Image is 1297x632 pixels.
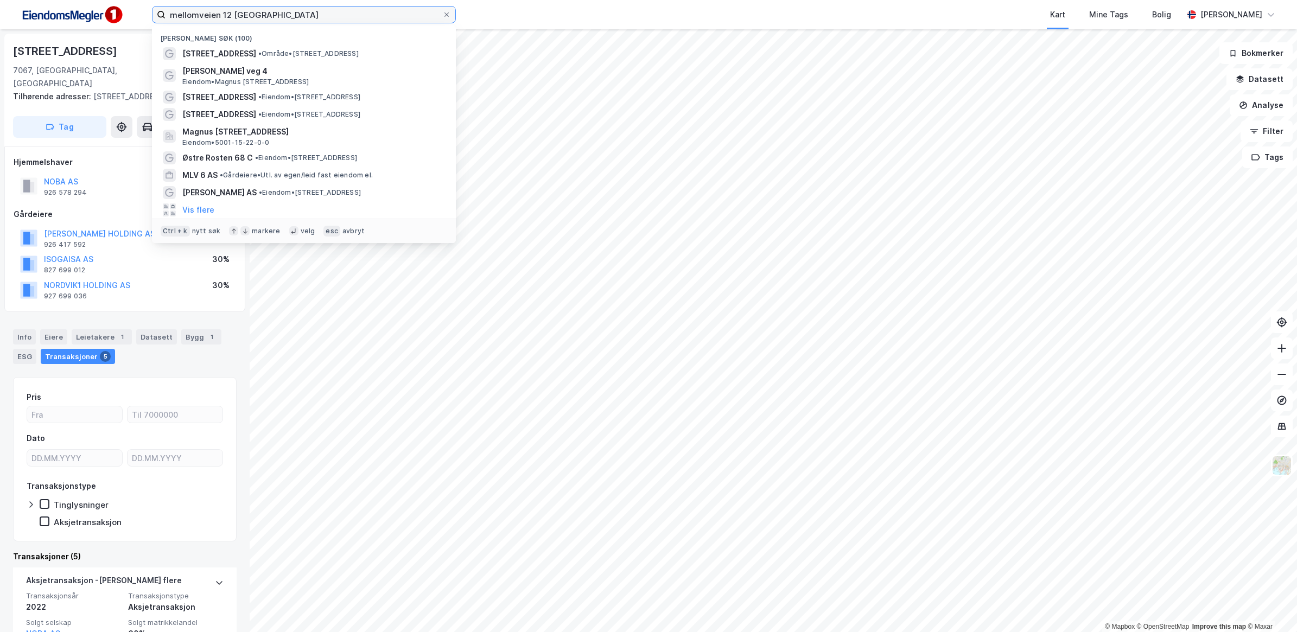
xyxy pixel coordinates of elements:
[1243,580,1297,632] iframe: Chat Widget
[128,450,222,466] input: DD.MM.YYYY
[1105,623,1135,630] a: Mapbox
[182,78,309,86] span: Eiendom • Magnus [STREET_ADDRESS]
[220,171,373,180] span: Gårdeiere • Utl. av egen/leid fast eiendom el.
[258,93,360,101] span: Eiendom • [STREET_ADDRESS]
[27,480,96,493] div: Transaksjonstype
[1137,623,1190,630] a: OpenStreetMap
[1271,455,1292,476] img: Z
[26,601,122,614] div: 2022
[27,406,122,423] input: Fra
[100,351,111,362] div: 5
[182,65,443,78] span: [PERSON_NAME] veg 4
[182,125,443,138] span: Magnus [STREET_ADDRESS]
[1243,580,1297,632] div: Kontrollprogram for chat
[13,349,36,364] div: ESG
[27,432,45,445] div: Dato
[13,64,152,90] div: 7067, [GEOGRAPHIC_DATA], [GEOGRAPHIC_DATA]
[1226,68,1293,90] button: Datasett
[128,406,222,423] input: Til 7000000
[1200,8,1262,21] div: [PERSON_NAME]
[259,188,361,197] span: Eiendom • [STREET_ADDRESS]
[1230,94,1293,116] button: Analyse
[182,203,214,216] button: Vis flere
[258,93,262,101] span: •
[26,618,122,627] span: Solgt selskap
[54,517,122,527] div: Aksjetransaksjon
[26,591,122,601] span: Transaksjonsår
[1152,8,1171,21] div: Bolig
[1050,8,1065,21] div: Kart
[128,618,224,627] span: Solgt matrikkelandel
[182,151,253,164] span: Østre Rosten 68 C
[27,450,122,466] input: DD.MM.YYYY
[182,91,256,104] span: [STREET_ADDRESS]
[44,266,85,274] div: 827 699 012
[192,227,221,235] div: nytt søk
[1219,42,1293,64] button: Bokmerker
[128,601,224,614] div: Aksjetransaksjon
[17,3,126,27] img: F4PB6Px+NJ5v8B7XTbfpPpyloAAAAASUVORK5CYII=
[54,500,109,510] div: Tinglysninger
[13,550,237,563] div: Transaksjoner (5)
[255,154,258,162] span: •
[136,329,177,344] div: Datasett
[182,186,257,199] span: [PERSON_NAME] AS
[117,331,128,342] div: 1
[44,240,86,249] div: 926 417 592
[1192,623,1246,630] a: Improve this map
[323,226,340,237] div: esc
[258,110,360,119] span: Eiendom • [STREET_ADDRESS]
[258,49,262,58] span: •
[128,591,224,601] span: Transaksjonstype
[41,349,115,364] div: Transaksjoner
[27,391,41,404] div: Pris
[342,227,365,235] div: avbryt
[301,227,315,235] div: velg
[13,90,228,103] div: [STREET_ADDRESS]
[182,108,256,121] span: [STREET_ADDRESS]
[13,329,36,344] div: Info
[255,154,357,162] span: Eiendom • [STREET_ADDRESS]
[252,227,280,235] div: markere
[26,574,182,591] div: Aksjetransaksjon - [PERSON_NAME] flere
[258,49,359,58] span: Område • [STREET_ADDRESS]
[182,169,218,182] span: MLV 6 AS
[1242,146,1293,168] button: Tags
[166,7,442,23] input: Søk på adresse, matrikkel, gårdeiere, leietakere eller personer
[206,331,217,342] div: 1
[161,226,190,237] div: Ctrl + k
[152,25,456,45] div: [PERSON_NAME] søk (100)
[44,292,87,301] div: 927 699 036
[14,208,236,221] div: Gårdeiere
[212,279,230,292] div: 30%
[212,253,230,266] div: 30%
[259,188,262,196] span: •
[40,329,67,344] div: Eiere
[1089,8,1128,21] div: Mine Tags
[182,138,269,147] span: Eiendom • 5001-15-22-0-0
[72,329,132,344] div: Leietakere
[14,156,236,169] div: Hjemmelshaver
[220,171,223,179] span: •
[13,42,119,60] div: [STREET_ADDRESS]
[181,329,221,344] div: Bygg
[182,47,256,60] span: [STREET_ADDRESS]
[13,116,106,138] button: Tag
[13,92,93,101] span: Tilhørende adresser:
[258,110,262,118] span: •
[44,188,87,197] div: 926 578 294
[1241,120,1293,142] button: Filter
